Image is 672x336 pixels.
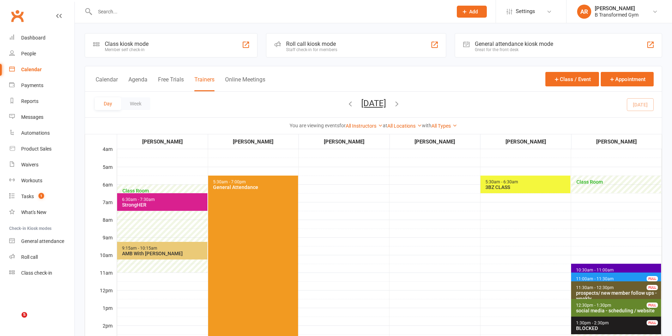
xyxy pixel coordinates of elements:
button: Online Meetings [225,76,265,91]
div: Tasks [21,194,34,199]
a: Product Sales [9,141,74,157]
div: Class kiosk mode [105,41,149,47]
button: Appointment [601,72,654,86]
input: Search... [93,7,448,17]
button: Week [121,97,150,110]
span: 1 [38,193,44,199]
a: People [9,46,74,62]
div: FULL [647,320,658,325]
div: Great for the front desk [475,47,553,52]
div: General attendance [21,238,64,244]
div: [PERSON_NAME] [299,138,389,146]
div: social media - scheduling / website [576,308,660,313]
span: 5:30am - 7:00pm [213,179,246,184]
button: Agenda [128,76,147,91]
div: Messages [21,114,43,120]
div: [PERSON_NAME] [208,138,298,146]
iframe: Intercom live chat [7,312,24,329]
div: 7am [85,198,117,216]
button: Class / Event [545,72,599,86]
div: Patricia Hardgrave's availability: 6:00am - 11:00am [117,184,207,273]
span: 5:30am - 6:30am [485,179,519,184]
a: Workouts [9,173,74,189]
div: 11am [85,269,117,287]
div: FULL [647,285,658,290]
strong: You are viewing events [290,123,339,128]
strong: at [383,123,387,128]
div: [PERSON_NAME] [572,138,662,146]
div: [PERSON_NAME] [481,138,571,146]
div: Product Sales [21,146,52,152]
div: [PERSON_NAME] [117,138,207,146]
div: 6am [85,181,117,198]
a: Class kiosk mode [9,265,74,281]
span: 6:30am - 7:30am [122,197,155,202]
div: FULL [647,276,658,281]
div: Workouts [21,178,42,183]
a: Automations [9,125,74,141]
button: Add [457,6,487,18]
div: Waivers [21,162,38,167]
div: Roll call [21,254,38,260]
div: Class check-in [21,270,52,276]
div: prospects/ new member follow ups - weekly [576,290,660,301]
span: 10:30am - 11:00am [576,268,614,273]
div: General Attendance [213,184,297,190]
div: People [21,51,36,56]
div: General attendance kiosk mode [475,41,553,47]
a: Messages [9,109,74,125]
div: FULL [647,303,658,308]
span: 11:30am - 12:30pm [576,285,614,290]
strong: with [422,123,431,128]
div: [PERSON_NAME] [595,5,638,12]
button: Trainers [194,76,214,91]
span: 1:30pm - 2:30pm [576,320,609,325]
a: Dashboard [9,30,74,46]
a: All Instructors [346,123,383,129]
div: Dashboard [21,35,46,41]
div: Automations [21,130,50,136]
div: AR [577,5,591,19]
a: What's New [9,204,74,220]
div: 10am [85,251,117,269]
div: 9am [85,234,117,251]
div: 1pm [85,304,117,322]
div: 8am [85,216,117,234]
span: 12:30pm - 1:30pm [576,303,612,308]
a: Reports [9,93,74,109]
button: [DATE] [361,98,386,108]
span: 9:15am - 10:15am [122,246,158,251]
a: All Types [431,123,457,129]
div: 5am [85,163,117,181]
div: Member self check-in [105,47,149,52]
div: Amanda Robinson's availability: 5:30am - 6:30am [571,176,661,193]
span: Settings [516,4,535,19]
button: Calendar [96,76,118,91]
button: Free Trials [158,76,184,91]
a: Tasks 1 [9,189,74,204]
a: Calendar [9,62,74,78]
div: 12pm [85,287,117,304]
div: Staff check-in for members [286,47,337,52]
div: What's New [21,209,47,215]
div: Roll call kiosk mode [286,41,337,47]
div: Calendar [21,67,42,72]
span: Class Room [122,188,206,194]
span: Class Room [576,179,660,185]
span: Add [469,9,478,14]
a: Roll call [9,249,74,265]
a: All Locations [387,123,422,129]
button: Day [95,97,121,110]
div: AMB With [PERSON_NAME] [122,251,206,256]
a: Waivers [9,157,74,173]
div: StrongHER [122,202,206,208]
span: 5 [22,312,27,318]
div: BLOCKED [576,325,660,331]
div: Reports [21,98,38,104]
span: 11:00am - 11:30am [576,276,614,281]
div: 4am [85,145,117,163]
div: Payments [21,83,43,88]
strong: for [339,123,346,128]
a: Clubworx [8,7,26,25]
div: 3BZ CLASS [485,184,569,190]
